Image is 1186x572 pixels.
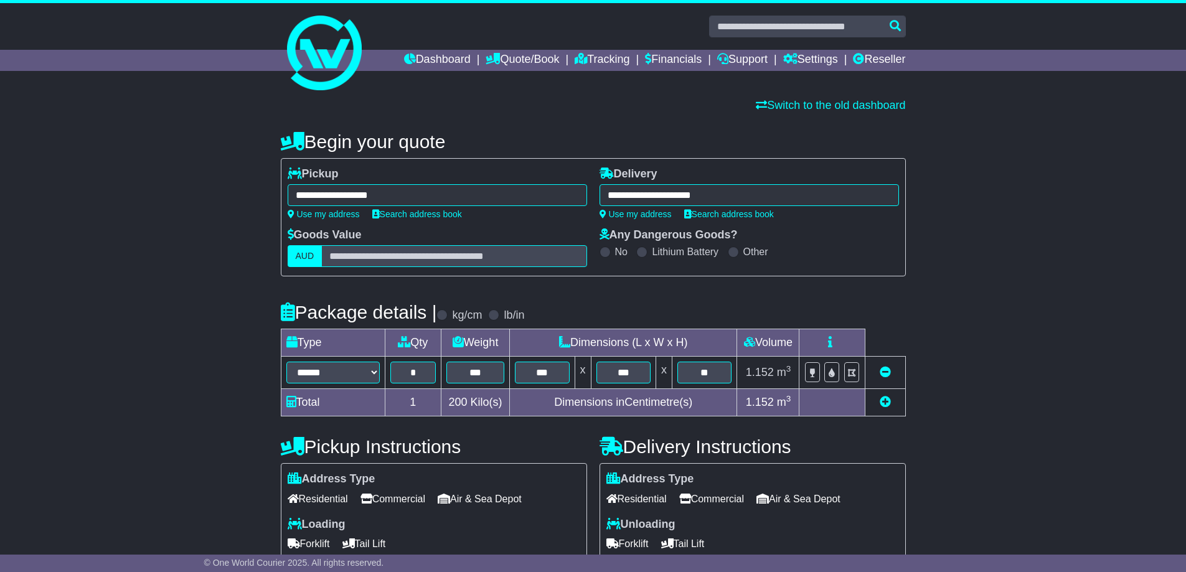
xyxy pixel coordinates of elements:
[600,167,657,181] label: Delivery
[288,518,346,532] label: Loading
[600,209,672,219] a: Use my address
[372,209,462,219] a: Search address book
[441,329,510,357] td: Weight
[510,329,737,357] td: Dimensions (L x W x H)
[438,489,522,509] span: Air & Sea Depot
[288,209,360,219] a: Use my address
[786,394,791,403] sup: 3
[204,558,384,568] span: © One World Courier 2025. All rights reserved.
[288,472,375,486] label: Address Type
[661,534,705,553] span: Tail Lift
[441,389,510,416] td: Kilo(s)
[786,364,791,373] sup: 3
[783,50,838,71] a: Settings
[486,50,559,71] a: Quote/Book
[684,209,774,219] a: Search address book
[880,366,891,378] a: Remove this item
[600,436,906,457] h4: Delivery Instructions
[385,389,441,416] td: 1
[385,329,441,357] td: Qty
[449,396,468,408] span: 200
[679,489,744,509] span: Commercial
[281,302,437,322] h4: Package details |
[281,436,587,457] h4: Pickup Instructions
[615,246,628,258] label: No
[452,309,482,322] label: kg/cm
[746,366,774,378] span: 1.152
[746,396,774,408] span: 1.152
[606,489,667,509] span: Residential
[656,357,672,389] td: x
[600,228,738,242] label: Any Dangerous Goods?
[288,245,322,267] label: AUD
[360,489,425,509] span: Commercial
[288,489,348,509] span: Residential
[606,472,694,486] label: Address Type
[606,534,649,553] span: Forklift
[575,50,629,71] a: Tracking
[281,131,906,152] h4: Begin your quote
[717,50,768,71] a: Support
[743,246,768,258] label: Other
[777,396,791,408] span: m
[880,396,891,408] a: Add new item
[281,389,385,416] td: Total
[281,329,385,357] td: Type
[645,50,702,71] a: Financials
[288,228,362,242] label: Goods Value
[853,50,905,71] a: Reseller
[575,357,591,389] td: x
[288,534,330,553] span: Forklift
[504,309,524,322] label: lb/in
[777,366,791,378] span: m
[606,518,675,532] label: Unloading
[652,246,718,258] label: Lithium Battery
[756,99,905,111] a: Switch to the old dashboard
[404,50,471,71] a: Dashboard
[510,389,737,416] td: Dimensions in Centimetre(s)
[737,329,799,357] td: Volume
[288,167,339,181] label: Pickup
[342,534,386,553] span: Tail Lift
[756,489,840,509] span: Air & Sea Depot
